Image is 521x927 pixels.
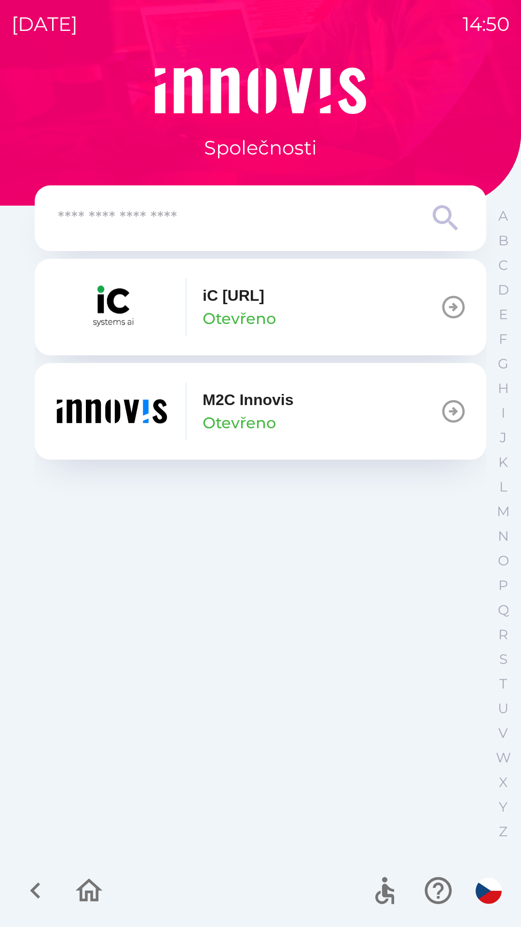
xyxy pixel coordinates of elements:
p: S [499,651,507,668]
p: X [499,774,507,791]
p: R [498,626,508,643]
button: P [491,573,515,598]
button: K [491,450,515,475]
p: 14:50 [463,10,509,39]
p: M [497,503,510,520]
button: Q [491,598,515,622]
p: B [498,232,508,249]
button: L [491,475,515,499]
button: W [491,745,515,770]
p: [DATE] [12,10,78,39]
button: U [491,696,515,721]
button: M2C InnovisOtevřeno [35,363,486,460]
button: J [491,425,515,450]
p: K [498,454,508,471]
p: Otevřeno [203,307,276,330]
button: M [491,499,515,524]
button: A [491,204,515,228]
img: cs flag [476,878,502,904]
p: W [496,749,511,766]
p: F [499,331,507,348]
button: B [491,228,515,253]
p: Y [499,799,507,815]
p: P [498,577,508,594]
button: G [491,351,515,376]
button: R [491,622,515,647]
p: L [499,478,507,495]
button: E [491,302,515,327]
p: Společnosti [204,133,317,162]
button: N [491,524,515,548]
p: H [498,380,509,397]
p: G [498,355,508,372]
button: D [491,278,515,302]
button: I [491,401,515,425]
button: H [491,376,515,401]
p: iC [URL] [203,284,264,307]
p: T [499,675,507,692]
p: J [500,429,507,446]
img: Logo [35,68,486,114]
p: O [498,552,509,569]
button: Y [491,795,515,819]
button: X [491,770,515,795]
p: N [498,528,509,545]
p: C [498,257,508,274]
img: 0b57a2db-d8c2-416d-bc33-8ae43c84d9d8.png [54,278,170,336]
p: M2C Innovis [203,388,293,411]
p: Z [499,823,507,840]
button: F [491,327,515,351]
p: A [498,208,508,225]
button: S [491,647,515,672]
p: Otevřeno [203,411,276,435]
button: Z [491,819,515,844]
p: I [501,405,505,421]
img: ef454dd6-c04b-4b09-86fc-253a1223f7b7.png [54,382,170,440]
button: O [491,548,515,573]
p: V [498,725,508,742]
p: E [499,306,508,323]
p: D [498,281,509,298]
button: V [491,721,515,745]
button: T [491,672,515,696]
button: C [491,253,515,278]
p: Q [498,602,509,618]
p: U [498,700,508,717]
button: iC [URL]Otevřeno [35,259,486,355]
